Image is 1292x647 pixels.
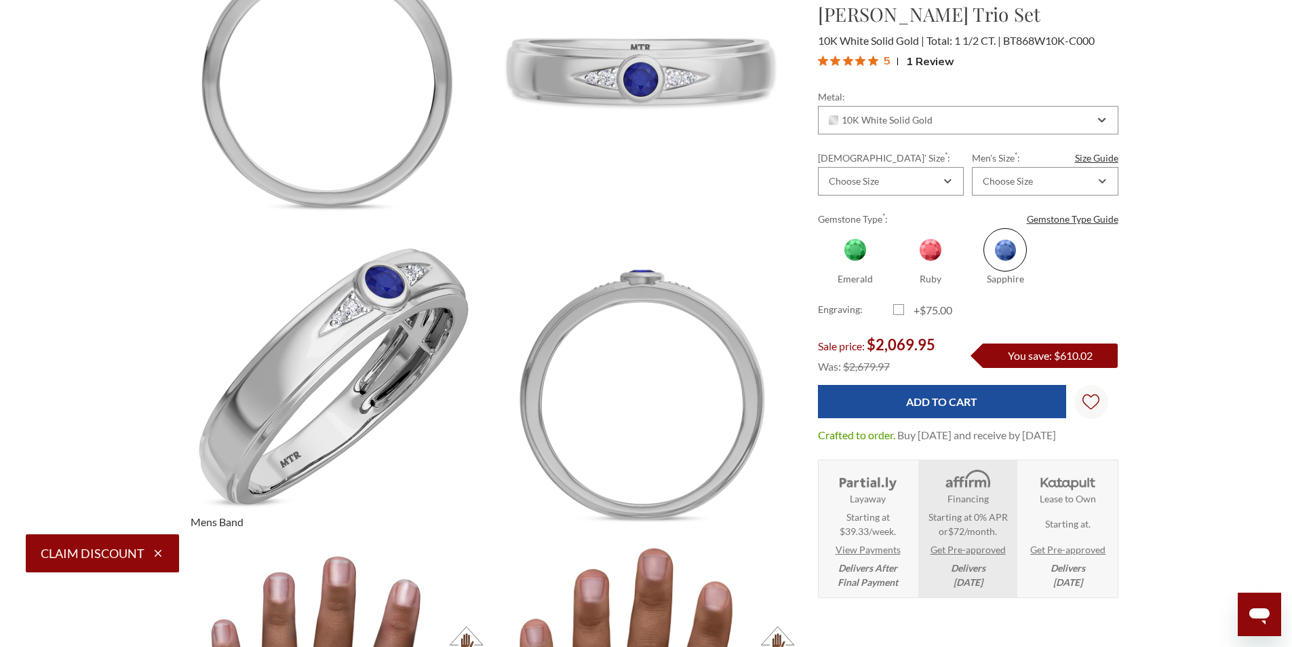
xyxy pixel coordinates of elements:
em: Delivers [1051,561,1085,589]
label: Engraving: [818,302,893,318]
label: Gemstone Type : [818,212,1118,226]
span: $2,069.95 [867,335,935,354]
input: Add to Cart [818,385,1066,418]
span: Sapphire [987,273,1024,284]
span: $72 [948,525,964,537]
img: Affirm [936,468,999,492]
span: Starting at . [1045,517,1091,531]
a: Size Guide [1075,151,1118,165]
div: Choose Size [829,176,879,187]
img: Photo of Clema 1 1/2 ct tw. Round Solitaire Trio Set 10K White Gold [BT868WM] [486,234,796,544]
span: Was: [818,360,841,373]
div: Combobox [818,106,1118,134]
label: [DEMOGRAPHIC_DATA]' Size : [818,151,964,165]
label: +$75.00 [893,302,968,318]
a: View Payments [836,542,901,557]
label: Men's Size : [972,151,1118,165]
span: Starting at $39.33/week. [840,510,896,538]
a: Get Pre-approved [1030,542,1105,557]
a: Get Pre-approved [931,542,1006,557]
a: Gemstone Type Guide [1027,212,1118,226]
svg: Wish Lists [1082,351,1099,453]
img: Layaway [836,468,899,492]
label: Metal: [818,90,1118,104]
div: Combobox [972,167,1118,196]
span: Ruby [909,228,952,272]
button: Rated 5 out of 5 stars from 1 reviews. Jump to reviews. [818,51,954,71]
span: [DATE] [954,576,983,588]
img: Photo of Clema 1 1/2 ct tw. Round Solitaire Trio Set 10K White Gold [BT868WM] [159,218,500,559]
span: Sapphire [983,228,1027,272]
dt: Crafted to order. [818,427,895,443]
div: Choose Size [983,176,1033,187]
span: Ruby [920,273,941,284]
button: Claim Discount [26,534,179,572]
dd: Buy [DATE] and receive by [DATE] [897,427,1056,443]
span: BT868W10K-C000 [1003,34,1095,47]
li: Layaway [819,460,917,597]
span: You save: $610.02 [1008,349,1093,362]
strong: Lease to Own [1040,492,1096,506]
span: Starting at 0% APR or /month. [922,510,1013,538]
span: Emerald [834,228,877,272]
a: Wish Lists [1074,385,1108,419]
em: Delivers [951,561,985,589]
span: [DATE] [1053,576,1082,588]
li: Affirm [918,460,1017,597]
span: $2,679.97 [843,360,890,373]
span: 10K White Solid Gold [818,34,924,47]
span: Mens Band [182,509,252,536]
div: Combobox [818,167,964,196]
span: 5 [884,52,890,69]
span: Sale price: [818,339,865,352]
strong: Financing [947,492,989,506]
span: Total: 1 1/2 CT. [926,34,1001,47]
span: Emerald [838,273,873,284]
em: Delivers After Final Payment [838,561,898,589]
iframe: Button to launch messaging window [1238,593,1281,636]
strong: Layaway [850,492,886,506]
span: 1 Review [906,51,954,71]
li: Katapult [1019,460,1117,597]
span: 10K White Solid Gold [829,115,933,126]
img: Katapult [1036,468,1099,492]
